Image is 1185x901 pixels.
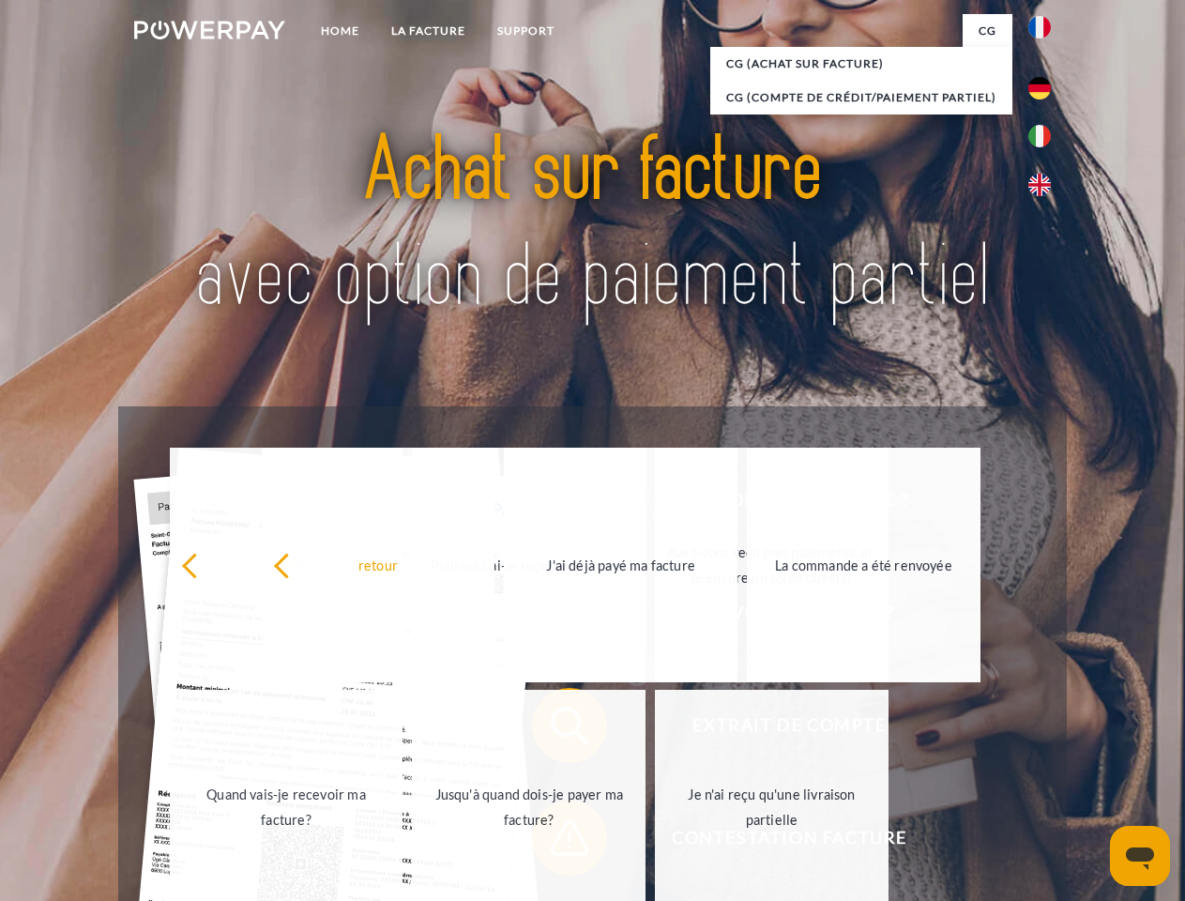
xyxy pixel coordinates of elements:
[1028,174,1051,196] img: en
[666,782,877,832] div: Je n'ai reçu qu'une livraison partielle
[481,14,570,48] a: Support
[375,14,481,48] a: LA FACTURE
[1110,826,1170,886] iframe: Bouton de lancement de la fenêtre de messagerie
[423,782,634,832] div: Jusqu'à quand dois-je payer ma facture?
[181,782,392,832] div: Quand vais-je recevoir ma facture?
[273,552,484,577] div: retour
[515,552,726,577] div: J'ai déjà payé ma facture
[758,552,969,577] div: La commande a été renvoyée
[1028,77,1051,99] img: de
[134,21,285,39] img: logo-powerpay-white.svg
[1028,16,1051,38] img: fr
[710,47,1012,81] a: CG (achat sur facture)
[179,90,1006,359] img: title-powerpay_fr.svg
[710,81,1012,115] a: CG (Compte de crédit/paiement partiel)
[305,14,375,48] a: Home
[963,14,1012,48] a: CG
[181,552,392,577] div: retour
[1028,125,1051,147] img: it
